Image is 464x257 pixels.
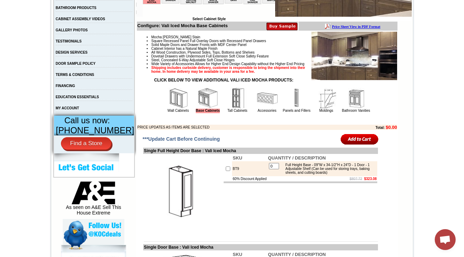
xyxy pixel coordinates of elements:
span: [PHONE_NUMBER] [56,125,134,135]
a: Base Cabinets [196,109,220,113]
b: $323.08 [364,177,377,181]
img: Moldings [316,88,337,109]
img: spacer.gif [18,20,19,20]
td: PRICE UPDATES AS ITEMS ARE SELECTED [137,125,337,130]
img: Panels and Fillers [286,88,307,109]
span: Solid Maple Doors and Drawer Fronts with MDF Center Panel [151,43,246,47]
b: SKU [233,252,242,257]
img: Bathroom Vanities [346,88,366,109]
td: BT9 [232,161,267,176]
td: Beachwood Oak Shaker [101,32,118,39]
td: Bellmonte Maple [119,32,137,39]
b: Price Sheet View in PDF Format [8,3,56,7]
a: TESTIMONIALS [56,39,82,43]
img: pdf.png [1,2,7,7]
b: Configure: Vali Iced Mocha Base Cabinets [137,23,227,28]
a: GALLERY PHOTOS [56,28,88,32]
a: MY ACCOUNT [56,106,79,110]
a: FINANCING [56,84,75,88]
img: spacer.gif [37,20,38,20]
span: Cabinet Interior has a Natural Maple Finish [151,47,217,50]
td: 60% Discount Applied [232,176,267,181]
td: Single Door Base : Vali Iced Mocha [143,244,378,250]
a: BATHROOM PRODUCTS [56,6,96,10]
img: spacer.gif [59,20,60,20]
span: Square Recessed Panel Full Overlay Doors with Recessed Panel Drawers [151,39,266,43]
b: $0.00 [386,125,397,130]
input: Add to Cart [341,133,379,145]
a: DESIGN SERVICES [56,50,88,54]
a: Price Sheet View in PDF Format [8,1,56,7]
td: [PERSON_NAME] Yellow Walnut [38,32,59,39]
a: Bathroom Vanities [342,109,370,112]
span: Wide Variety of Accessories Allows for Higher End Design Capability without the Higher End Pricing [151,62,304,66]
img: spacer.gif [81,20,82,20]
img: spacer.gif [118,20,119,20]
b: Total: [376,126,385,130]
a: DOOR SAMPLE POLICY [56,62,95,65]
a: TERMS & CONDITIONS [56,73,94,77]
img: Tall Cabinets [227,88,248,109]
a: Accessories [258,109,277,112]
span: All Wood Construction, Plywood Sides, Tops, Bottoms and Shelves [151,50,254,54]
td: Alabaster Shaker [19,32,37,39]
a: Panels and Fillers [283,109,310,112]
span: ***Update Cart Before Continuing [142,136,220,142]
a: CABINET ASSEMBLY VIDEOS [56,17,105,21]
span: Call us now: [64,116,110,125]
span: Dovetail Drawers with Undermount Full Extension Soft Close Safety Feature [151,54,269,58]
td: [PERSON_NAME] White Shaker [60,32,81,39]
img: Accessories [257,88,278,109]
b: SKU [233,155,242,161]
div: Open chat [435,229,456,250]
img: Product Image [311,32,397,80]
a: Wall Cabinets [168,109,189,112]
b: Select Cabinet Style [192,17,226,21]
img: Wall Cabinets [168,88,189,109]
b: QUANTITY / DESCRIPTION [268,252,326,257]
span: Mocha [PERSON_NAME] Stain [151,35,200,39]
strong: Shipping includes curbside delivery, customer is responsible to bring the shipment into their hom... [151,66,305,73]
a: Moldings [319,109,333,112]
td: Single Full Height Door Base : Vali Iced Mocha [143,148,378,154]
b: QUANTITY / DESCRIPTION [268,155,326,161]
a: Find a Store [61,137,111,150]
td: Baycreek Gray [82,32,100,39]
div: Full Height Base - 09"W x 34-1/2"H x 24"D - 1 Door - 1 Adjustable Shelf (Can be used for storing ... [282,163,376,174]
img: Single Full Height Door Base [144,155,222,233]
div: As seen on A&E Sell This House Extreme [63,181,124,219]
strong: CLICK BELOW TO VIEW ADDITIONAL VALI ICED MOCHA PRODUCTS: [154,78,294,83]
img: Base Cabinets [198,88,218,109]
a: Tall Cabinets [227,109,247,112]
img: spacer.gif [100,20,101,20]
a: EDUCATION ESSENTIALS [56,95,99,99]
s: $807.72 [350,177,362,181]
span: Steel, Concealed 6-Way Adjustable Soft Close Hinges [151,58,234,62]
